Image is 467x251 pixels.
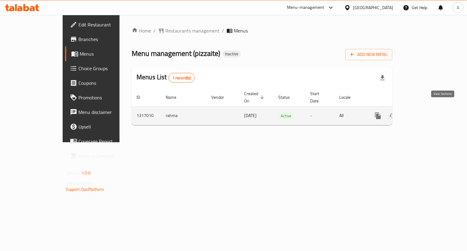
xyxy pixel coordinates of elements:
span: Branches [78,36,136,43]
span: 1 record(s) [169,75,195,81]
td: 1317010 [132,106,161,125]
span: Version: [66,169,81,177]
span: Start Date [310,90,327,105]
span: Active [278,112,294,119]
li: / [222,27,224,34]
a: Coupons [65,76,141,90]
h2: Menus List [137,73,195,83]
span: Coverage Report [78,138,136,145]
span: Menu disclaimer [78,108,136,116]
li: / [154,27,156,34]
button: Add New Menu [345,49,392,60]
a: Coverage Report [65,134,141,149]
span: Menu management ( pizzaite ) [132,46,220,60]
a: Restaurants management [158,27,220,34]
a: Home [132,27,151,34]
a: Promotions [65,90,141,105]
table: enhanced table [132,88,434,125]
span: Status [278,94,298,101]
a: Upsell [65,119,141,134]
span: Menus [80,50,136,57]
a: Edit Restaurant [65,17,141,32]
nav: breadcrumb [132,27,392,34]
td: All [334,106,366,125]
span: Created On [244,90,266,105]
span: Inactive [223,51,241,57]
span: Name [166,94,184,101]
span: Upsell [78,123,136,130]
td: rahma [161,106,206,125]
span: Vendor [211,94,232,101]
div: Inactive [223,50,241,58]
span: Edit Restaurant [78,21,136,28]
a: Branches [65,32,141,46]
div: Export file [375,70,390,85]
span: ID [137,94,148,101]
span: 1.0.0 [81,169,91,177]
div: Total records count [168,73,195,83]
button: more [371,108,385,123]
span: Grocery Checklist [78,152,136,160]
th: Actions [366,88,434,107]
a: Choice Groups [65,61,141,76]
a: Support.OpsPlatform [66,185,104,193]
span: Add New Menu [350,51,387,58]
span: Promotions [78,94,136,101]
div: Menu-management [287,4,324,11]
span: A [457,4,459,11]
span: Get support on: [66,179,94,187]
td: - [305,106,334,125]
a: Grocery Checklist [65,149,141,163]
span: Choice Groups [78,65,136,72]
div: [GEOGRAPHIC_DATA] [353,4,393,11]
button: Change Status [385,108,400,123]
span: Locale [339,94,358,101]
a: Menus [65,46,141,61]
a: Menu disclaimer [65,105,141,119]
span: [DATE] [244,112,257,119]
span: Menus [234,27,248,34]
span: Restaurants management [165,27,220,34]
span: Coupons [78,79,136,87]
